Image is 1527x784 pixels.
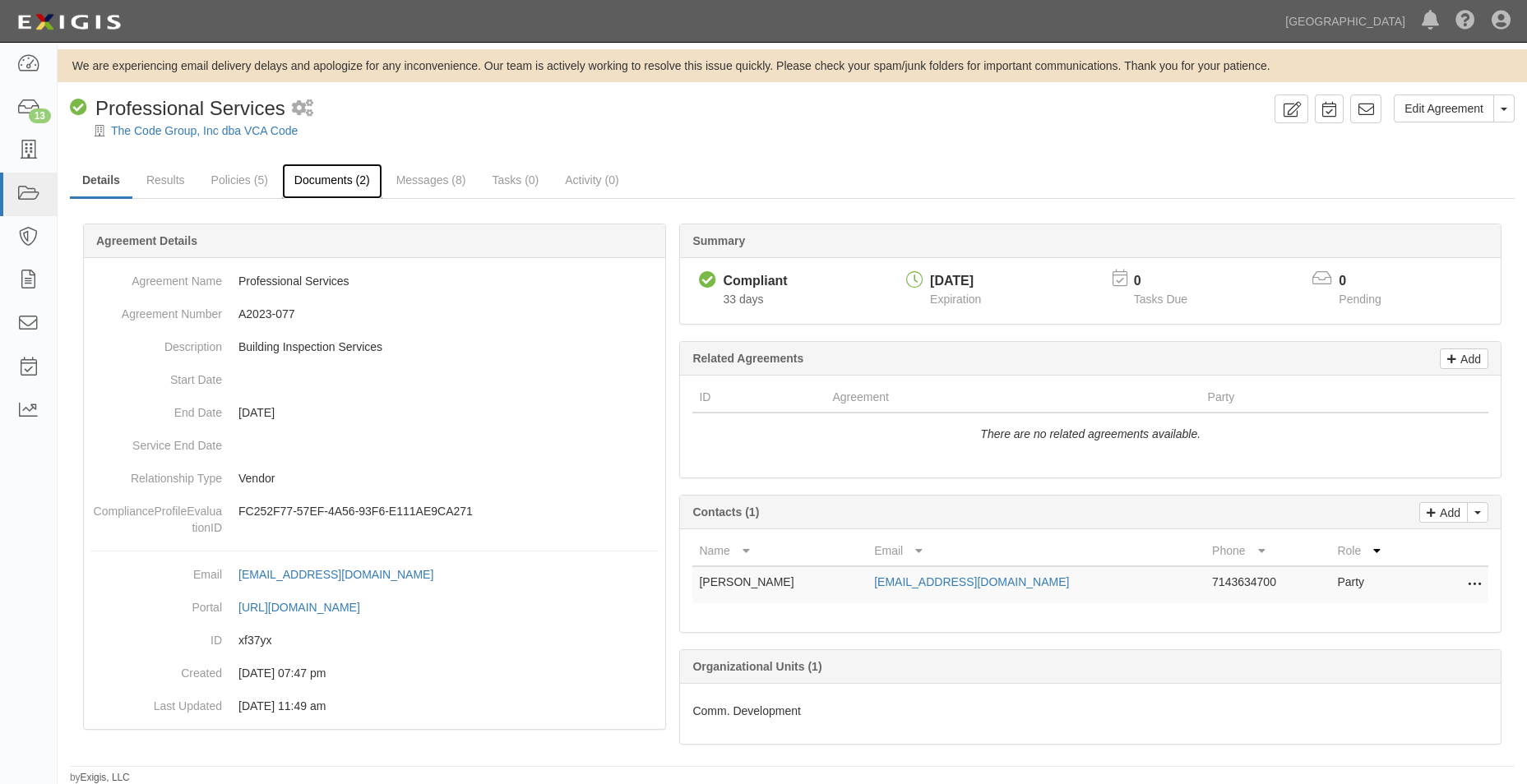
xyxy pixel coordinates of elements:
[1440,348,1488,369] a: Add
[1456,349,1481,368] p: Add
[238,568,451,581] a: [EMAIL_ADDRESS][DOMAIN_NAME]
[90,297,222,322] dt: Agreement Number
[90,330,222,355] dt: Description
[1205,566,1330,603] td: 7143634700
[90,624,222,648] dt: ID
[134,164,197,196] a: Results
[90,265,659,297] dd: Professional Services
[282,164,382,199] a: Documents (2)
[90,462,659,495] dd: Vendor
[90,657,222,681] dt: Created
[199,164,280,196] a: Policies (5)
[58,58,1527,74] div: We are experiencing email delivery delays and apologize for any inconvenience. Our team is active...
[90,462,222,487] dt: Relationship Type
[70,164,132,199] a: Details
[70,95,285,122] div: Professional Services
[692,505,759,519] b: Contacts (1)
[90,657,659,689] dd: [DATE] 07:47 pm
[868,536,1205,566] th: Email
[692,352,803,365] b: Related Agreements
[238,339,659,355] p: Building Inspection Services
[930,293,981,306] span: Expiration
[1339,272,1401,291] p: 0
[1455,12,1475,31] i: Help Center - Complianz
[1134,272,1208,291] p: 0
[1339,293,1381,306] span: Pending
[1330,566,1423,603] td: Party
[1205,536,1330,566] th: Phone
[238,601,378,614] a: [URL][DOMAIN_NAME]
[692,382,826,413] th: ID
[81,772,130,783] a: Exigis, LLC
[90,591,222,616] dt: Portal
[384,164,479,196] a: Messages (8)
[238,566,433,583] div: [EMAIL_ADDRESS][DOMAIN_NAME]
[553,164,631,196] a: Activity (0)
[1394,95,1494,122] a: Edit Agreement
[723,293,763,306] span: Since 07/17/2025
[90,689,659,722] dd: [DATE] 11:49 am
[70,99,87,117] i: Compliant
[96,234,197,247] b: Agreement Details
[90,429,222,454] dt: Service End Date
[12,7,126,37] img: logo-5460c22ac91f19d4615b14bd174203de0afe785f0fc80cf4dbbc73dc1793850b.png
[90,396,659,429] dd: [DATE]
[90,363,222,388] dt: Start Date
[90,297,659,330] dd: A2023-077
[111,124,298,137] a: The Code Group, Inc dba VCA Code
[692,234,745,247] b: Summary
[479,164,551,196] a: Tasks (0)
[930,272,981,291] div: [DATE]
[692,566,868,603] td: [PERSON_NAME]
[1201,382,1418,413] th: Party
[90,396,222,421] dt: End Date
[90,624,659,657] dd: xf37yx
[1330,536,1423,566] th: Role
[90,689,222,714] dt: Last Updated
[826,382,1201,413] th: Agreement
[692,704,801,717] span: Comm. Development
[1277,5,1414,38] a: [GEOGRAPHIC_DATA]
[692,536,868,566] th: Name
[980,427,1201,440] i: There are no related agreements available.
[95,97,285,119] span: Professional Services
[1419,502,1468,523] a: Add
[90,558,222,583] dt: Email
[90,495,222,536] dt: ComplianceProfileEvaluationID
[292,100,313,118] i: 2 scheduled workflows
[29,108,51,123] div: 13
[692,660,821,673] b: Organizational Units (1)
[699,272,716,289] i: Compliant
[723,272,787,291] div: Compliant
[1436,503,1460,522] p: Add
[238,503,659,519] p: FC252F77-57EF-4A56-93F6-E111AE9CA271
[874,575,1069,588] a: [EMAIL_ADDRESS][DOMAIN_NAME]
[90,265,222,289] dt: Agreement Name
[1134,293,1187,306] span: Tasks Due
